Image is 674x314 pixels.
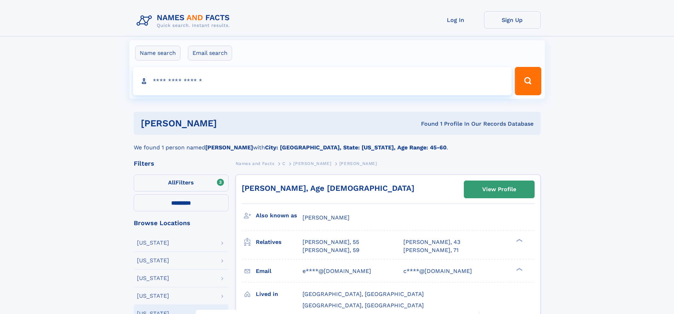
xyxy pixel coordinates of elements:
[168,179,175,186] span: All
[242,184,414,193] a: [PERSON_NAME], Age [DEMOGRAPHIC_DATA]
[134,135,541,152] div: We found 1 person named with .
[256,265,303,277] h3: Email
[515,67,541,95] button: Search Button
[319,120,534,128] div: Found 1 Profile In Our Records Database
[137,240,169,246] div: [US_STATE]
[256,288,303,300] h3: Lived in
[134,175,229,192] label: Filters
[339,161,377,166] span: [PERSON_NAME]
[134,11,236,30] img: Logo Names and Facts
[137,275,169,281] div: [US_STATE]
[484,11,541,29] a: Sign Up
[282,159,286,168] a: C
[303,246,359,254] a: [PERSON_NAME], 59
[303,302,424,309] span: [GEOGRAPHIC_DATA], [GEOGRAPHIC_DATA]
[403,246,459,254] a: [PERSON_NAME], 71
[256,210,303,222] h3: Also known as
[134,220,229,226] div: Browse Locations
[256,236,303,248] h3: Relatives
[482,181,516,198] div: View Profile
[188,46,232,61] label: Email search
[134,160,229,167] div: Filters
[205,144,253,151] b: [PERSON_NAME]
[137,258,169,263] div: [US_STATE]
[282,161,286,166] span: C
[514,238,523,243] div: ❯
[293,161,331,166] span: [PERSON_NAME]
[427,11,484,29] a: Log In
[141,119,319,128] h1: [PERSON_NAME]
[464,181,534,198] a: View Profile
[514,267,523,272] div: ❯
[236,159,275,168] a: Names and Facts
[265,144,447,151] b: City: [GEOGRAPHIC_DATA], State: [US_STATE], Age Range: 45-60
[303,214,350,221] span: [PERSON_NAME]
[403,238,460,246] a: [PERSON_NAME], 43
[135,46,180,61] label: Name search
[133,67,512,95] input: search input
[293,159,331,168] a: [PERSON_NAME]
[137,293,169,299] div: [US_STATE]
[303,291,424,297] span: [GEOGRAPHIC_DATA], [GEOGRAPHIC_DATA]
[303,238,359,246] a: [PERSON_NAME], 55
